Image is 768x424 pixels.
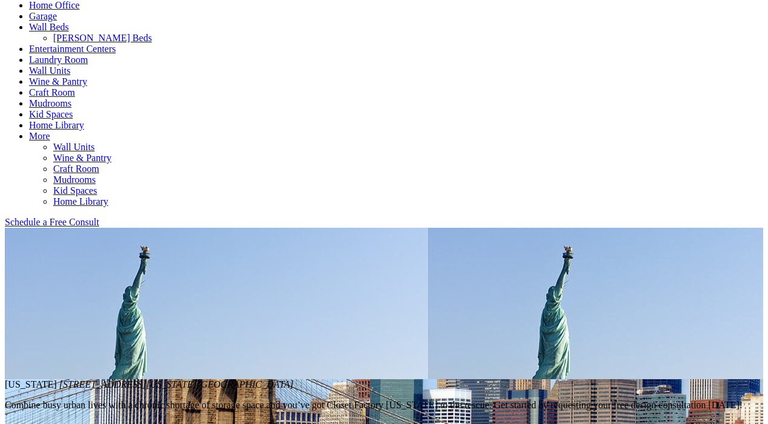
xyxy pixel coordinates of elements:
a: Entertainment Centers [29,44,116,54]
a: Wine & Pantry [53,153,111,163]
a: Craft Room [29,87,75,98]
a: Laundry Room [29,55,88,65]
a: Craft Room [53,164,99,174]
a: Mudrooms [53,174,96,185]
a: Wall Units [53,142,94,152]
a: Garage [29,11,57,21]
span: [US_STATE] [5,379,57,389]
a: Wall Units [29,65,70,76]
span: [US_STATE][GEOGRAPHIC_DATA] [146,379,294,389]
a: Kid Spaces [29,109,73,119]
p: Combine busy urban lives with a chronic shortage of storage space and you’ve got Closet Factory [... [5,400,763,411]
a: Schedule a Free Consult (opens a dropdown menu) [5,217,99,227]
a: Wine & Pantry [29,76,87,87]
a: Mudrooms [29,98,71,108]
a: Wall Beds [29,22,69,32]
a: Kid Spaces [53,185,97,196]
em: [STREET_ADDRESS] [59,379,294,389]
a: Home Library [29,120,84,130]
a: More menu text will display only on big screen [29,131,50,141]
a: Home Library [53,196,108,207]
a: [PERSON_NAME] Beds [53,33,152,43]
